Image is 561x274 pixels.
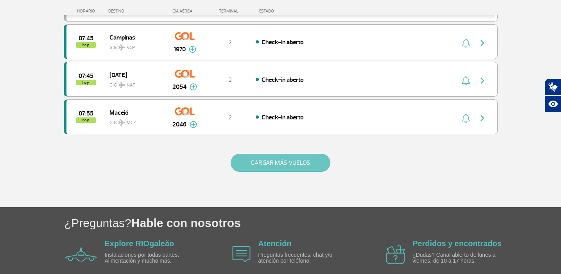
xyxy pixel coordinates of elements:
span: 2025-09-29 07:45:00 [79,36,93,41]
span: 2025-09-29 07:45:00 [79,73,93,79]
img: seta-direita-painel-voo.svg [478,76,487,85]
span: GIG [109,40,160,51]
img: mais-info-painel-voo.svg [190,83,197,90]
img: mais-info-painel-voo.svg [189,46,196,53]
span: Campinas [109,32,160,42]
span: 2025-09-29 07:55:00 [79,111,93,116]
button: Abrir recursos assistivos. [545,96,561,113]
span: 2046 [172,120,186,129]
span: MCZ [127,119,136,126]
p: Instalaciones por todas partes. Alimentación y mucho más. [105,252,195,264]
img: seta-direita-painel-voo.svg [478,114,487,123]
img: sino-painel-voo.svg [462,114,470,123]
div: HORÁRIO [66,9,109,14]
h1: ¿Preguntas? [64,215,561,231]
img: destiny_airplane.svg [118,119,125,126]
span: Check-in aberto [262,38,304,46]
button: CARGAR MÁS VUELOS [231,154,330,172]
span: NAT [127,82,135,89]
img: destiny_airplane.svg [118,44,125,50]
img: destiny_airplane.svg [118,82,125,88]
img: seta-direita-painel-voo.svg [478,38,487,48]
span: 2 [228,76,232,84]
span: hoy [76,117,96,123]
span: 2 [228,38,232,46]
span: hoy [76,80,96,85]
span: Check-in aberto [262,76,304,84]
span: 2 [228,114,232,121]
a: Explore RIOgaleão [105,239,174,248]
img: mais-info-painel-voo.svg [190,121,197,128]
div: DESTINO [108,9,165,14]
span: [DATE] [109,70,160,80]
img: airplane icon [386,245,405,264]
span: Check-in aberto [262,114,304,121]
a: Perdidos y encontrados [412,239,502,248]
a: Atención [258,239,292,248]
div: Plugin de acessibilidade da Hand Talk. [545,78,561,113]
img: sino-painel-voo.svg [462,76,470,85]
span: 2054 [172,82,186,92]
button: Abrir tradutor de língua de sinais. [545,78,561,96]
p: Preguntas frecuentes, chat y/o atención por teléfono. [258,252,348,264]
span: 1970 [174,45,186,54]
div: ESTADO [255,9,319,14]
span: GIG [109,115,160,126]
img: sino-painel-voo.svg [462,38,470,48]
img: airplane icon [65,247,97,261]
img: airplane icon [232,246,251,262]
span: Hable con nosotros [131,216,241,229]
span: GIG [109,78,160,89]
p: ¿Dudas? Canal abierto de lunes a viernes, de 10 a 17 horas. [412,252,502,264]
div: TERMINAL [204,9,255,14]
span: hoy [76,42,96,48]
span: VCP [127,44,135,51]
span: Maceió [109,107,160,117]
div: CIA AÉREA [165,9,204,14]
